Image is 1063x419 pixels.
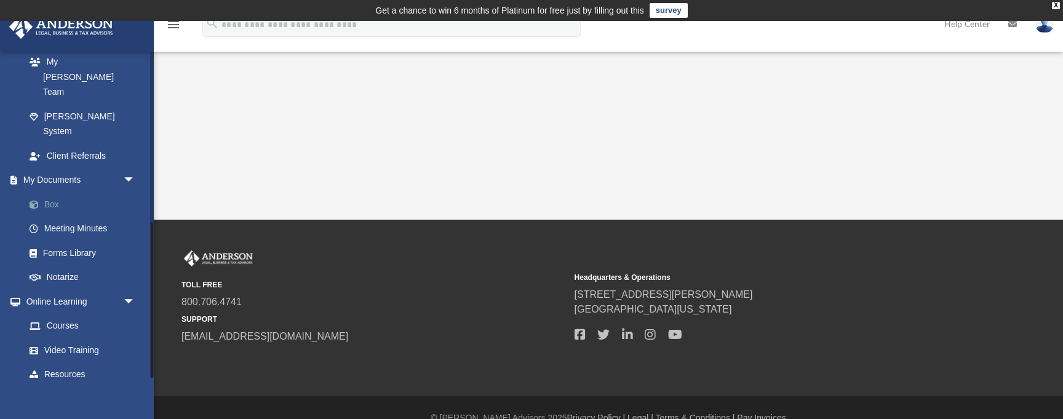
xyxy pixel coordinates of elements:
a: [GEOGRAPHIC_DATA][US_STATE] [575,304,732,314]
a: survey [650,3,688,18]
span: arrow_drop_down [123,168,148,193]
i: search [205,17,219,30]
div: close [1052,2,1060,9]
a: Resources [17,362,148,387]
a: [EMAIL_ADDRESS][DOMAIN_NAME] [181,331,348,341]
a: Meeting Minutes [17,217,154,241]
a: menu [166,23,181,32]
a: Client Referrals [17,143,148,168]
a: Forms Library [17,241,148,265]
a: 800.706.4741 [181,297,242,307]
small: TOLL FREE [181,279,566,290]
a: My [PERSON_NAME] Team [17,50,141,105]
a: Video Training [17,338,141,362]
a: Box [17,192,154,217]
img: User Pic [1035,15,1054,33]
a: [STREET_ADDRESS][PERSON_NAME] [575,289,753,300]
a: Online Learningarrow_drop_down [9,289,148,314]
small: Headquarters & Operations [575,272,959,283]
a: Courses [17,314,148,338]
a: My Documentsarrow_drop_down [9,168,154,193]
img: Anderson Advisors Platinum Portal [181,250,255,266]
a: [PERSON_NAME] System [17,104,148,143]
i: menu [166,17,181,32]
div: Get a chance to win 6 months of Platinum for free just by filling out this [375,3,644,18]
img: Anderson Advisors Platinum Portal [6,15,117,39]
a: Notarize [17,265,154,290]
span: arrow_drop_down [123,289,148,314]
small: SUPPORT [181,314,566,325]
